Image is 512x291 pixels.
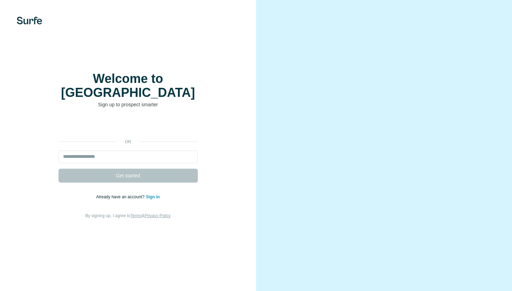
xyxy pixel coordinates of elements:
a: Privacy Policy [145,213,171,218]
p: Sign up to prospect smarter [59,101,198,108]
iframe: Sign in with Google Button [55,118,201,134]
a: Sign in [146,194,160,199]
h1: Welcome to [GEOGRAPHIC_DATA] [59,72,198,100]
a: Terms [131,213,142,218]
p: or [117,139,139,145]
span: By signing up, I agree to & [85,213,171,218]
img: Surfe's logo [17,17,42,24]
span: Already have an account? [96,194,146,199]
